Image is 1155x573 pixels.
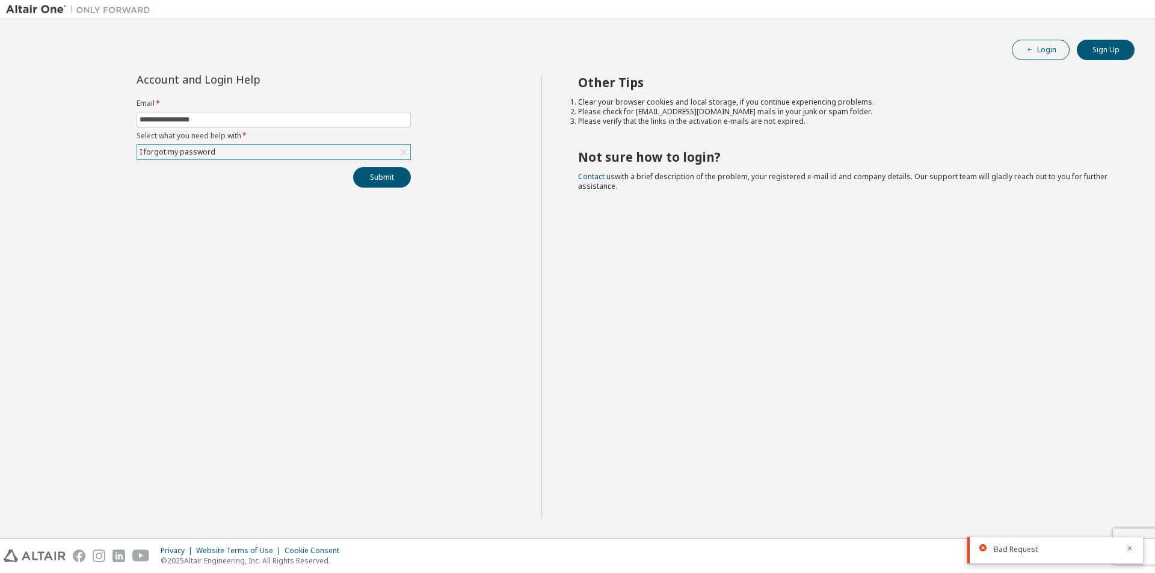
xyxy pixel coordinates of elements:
[1077,40,1135,60] button: Sign Up
[132,550,150,562] img: youtube.svg
[161,556,346,566] p: © 2025 Altair Engineering, Inc. All Rights Reserved.
[161,546,196,556] div: Privacy
[1012,40,1070,60] button: Login
[137,99,411,108] label: Email
[578,171,1107,191] span: with a brief description of the problem, your registered e-mail id and company details. Our suppo...
[285,546,346,556] div: Cookie Consent
[578,97,1113,107] li: Clear your browser cookies and local storage, if you continue experiencing problems.
[578,107,1113,117] li: Please check for [EMAIL_ADDRESS][DOMAIN_NAME] mails in your junk or spam folder.
[353,167,411,188] button: Submit
[196,546,285,556] div: Website Terms of Use
[6,4,156,16] img: Altair One
[93,550,105,562] img: instagram.svg
[112,550,125,562] img: linkedin.svg
[578,75,1113,90] h2: Other Tips
[994,545,1038,554] span: Bad Request
[578,149,1113,165] h2: Not sure how to login?
[137,75,356,84] div: Account and Login Help
[138,146,217,159] div: I forgot my password
[137,145,410,159] div: I forgot my password
[578,117,1113,126] li: Please verify that the links in the activation e-mails are not expired.
[137,131,411,141] label: Select what you need help with
[4,550,66,562] img: altair_logo.svg
[578,171,615,182] a: Contact us
[73,550,85,562] img: facebook.svg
